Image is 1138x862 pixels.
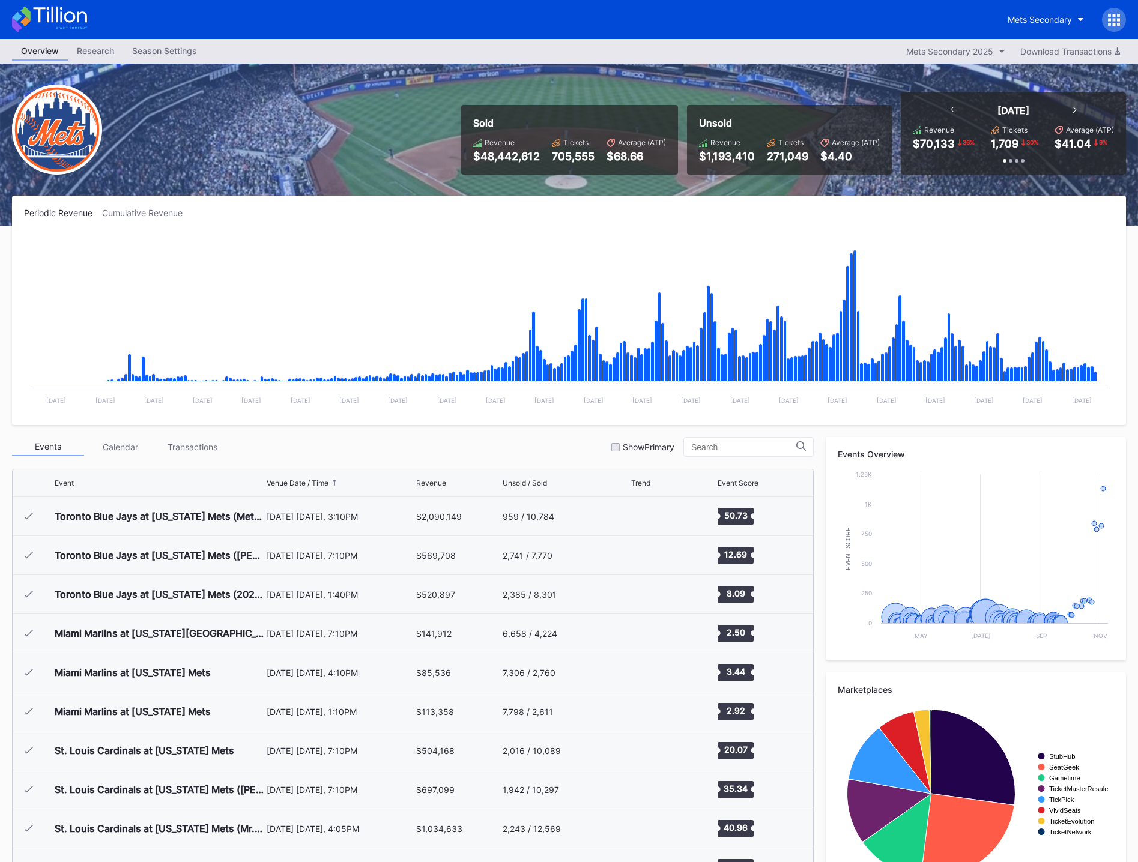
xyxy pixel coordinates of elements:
div: $697,099 [416,785,455,795]
div: $569,708 [416,550,456,561]
div: 271,049 [767,150,808,163]
div: Miami Marlins at [US_STATE] Mets [55,666,211,678]
text: 3.44 [726,666,745,677]
div: 6,658 / 4,224 [503,628,557,639]
text: 750 [861,530,872,537]
text: Nov [1094,632,1107,639]
text: [DATE] [437,397,457,404]
div: 2,741 / 7,770 [503,550,552,561]
div: 1,709 [991,137,1018,150]
div: St. Louis Cardinals at [US_STATE] Mets ([PERSON_NAME] Hoodie Jersey Giveaway) [55,783,264,795]
div: St. Louis Cardinals at [US_STATE] Mets [55,744,234,756]
div: $48,442,612 [473,150,540,163]
text: [DATE] [291,397,310,404]
text: VividSeats [1049,807,1081,814]
svg: Chart title [631,501,667,531]
text: [DATE] [877,397,897,404]
text: Sep [1036,632,1047,639]
svg: Chart title [631,540,667,570]
text: [DATE] [339,397,359,404]
div: Unsold [699,117,880,129]
div: Tickets [1002,125,1028,134]
button: Mets Secondary [999,8,1093,31]
div: $520,897 [416,589,455,600]
text: [DATE] [828,397,847,404]
div: Tickets [563,138,589,147]
button: Mets Secondary 2025 [900,43,1011,59]
div: Mets Secondary 2025 [906,46,993,56]
div: $41.04 [1055,137,1091,150]
text: 20.07 [724,744,747,755]
div: 36 % [961,137,976,147]
svg: Chart title [24,233,1114,413]
div: [DATE] [DATE], 4:10PM [267,668,413,678]
div: Revenue [710,138,740,147]
text: 250 [861,589,872,597]
text: TicketEvolution [1049,818,1094,825]
div: Mets Secondary [1008,14,1072,25]
svg: Chart title [838,468,1114,648]
div: 1,942 / 10,297 [503,785,559,795]
div: 7,306 / 2,760 [503,668,555,678]
div: $68.66 [607,150,666,163]
svg: Chart title [631,618,667,648]
div: Trend [631,478,650,487]
div: $1,034,633 [416,824,462,834]
text: May [915,632,928,639]
div: Download Transactions [1020,46,1120,56]
text: SeatGeek [1049,764,1079,771]
div: Revenue [924,125,954,134]
div: Overview [12,42,68,61]
div: 7,798 / 2,611 [503,707,553,717]
text: 1k [865,501,872,508]
div: $2,090,149 [416,511,462,522]
div: $85,536 [416,668,451,678]
text: 1.25k [856,471,872,478]
div: [DATE] [DATE], 4:05PM [267,824,413,834]
text: [DATE] [681,397,701,404]
div: Unsold / Sold [503,478,547,487]
div: $70,133 [913,137,955,150]
div: Miami Marlins at [US_STATE] Mets [55,705,211,717]
div: [DATE] [DATE], 7:10PM [267,550,413,561]
div: Toronto Blue Jays at [US_STATE] Mets (Mets Opening Day) [55,510,264,522]
text: [DATE] [241,397,261,404]
div: [DATE] [DATE], 1:40PM [267,589,413,600]
div: Season Settings [123,42,206,59]
text: 35.34 [724,783,748,794]
div: Research [68,42,123,59]
div: [DATE] [DATE], 7:10PM [267,785,413,795]
div: $4.40 [820,150,880,163]
div: 705,555 [552,150,595,163]
a: Research [68,42,123,61]
div: Toronto Blue Jays at [US_STATE] Mets ([PERSON_NAME] Players Pin Giveaway) [55,549,264,561]
text: TickPick [1049,796,1074,803]
div: Cumulative Revenue [102,208,192,218]
text: 0 [868,619,872,627]
svg: Chart title [631,579,667,609]
text: Event Score [845,527,852,570]
div: $1,193,410 [699,150,755,163]
text: [DATE] [730,397,750,404]
div: Show Primary [623,442,674,452]
svg: Chart title [631,774,667,804]
svg: Chart title [631,735,667,765]
text: 12.69 [724,549,747,559]
text: TicketNetwork [1049,828,1092,836]
div: Event Score [718,478,758,487]
div: 9 % [1098,137,1109,147]
a: Season Settings [123,42,206,61]
div: $504,168 [416,746,455,756]
div: Toronto Blue Jays at [US_STATE] Mets (2025 Schedule Picture Frame Giveaway) [55,588,264,600]
div: Average (ATP) [618,138,666,147]
svg: Chart title [631,696,667,726]
div: Revenue [485,138,515,147]
div: Events [12,438,84,456]
text: [DATE] [925,397,945,404]
text: [DATE] [388,397,408,404]
text: [DATE] [971,632,991,639]
text: 40.96 [724,822,748,833]
div: [DATE] [DATE], 1:10PM [267,707,413,717]
div: [DATE] [997,104,1029,116]
button: Download Transactions [1014,43,1126,59]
